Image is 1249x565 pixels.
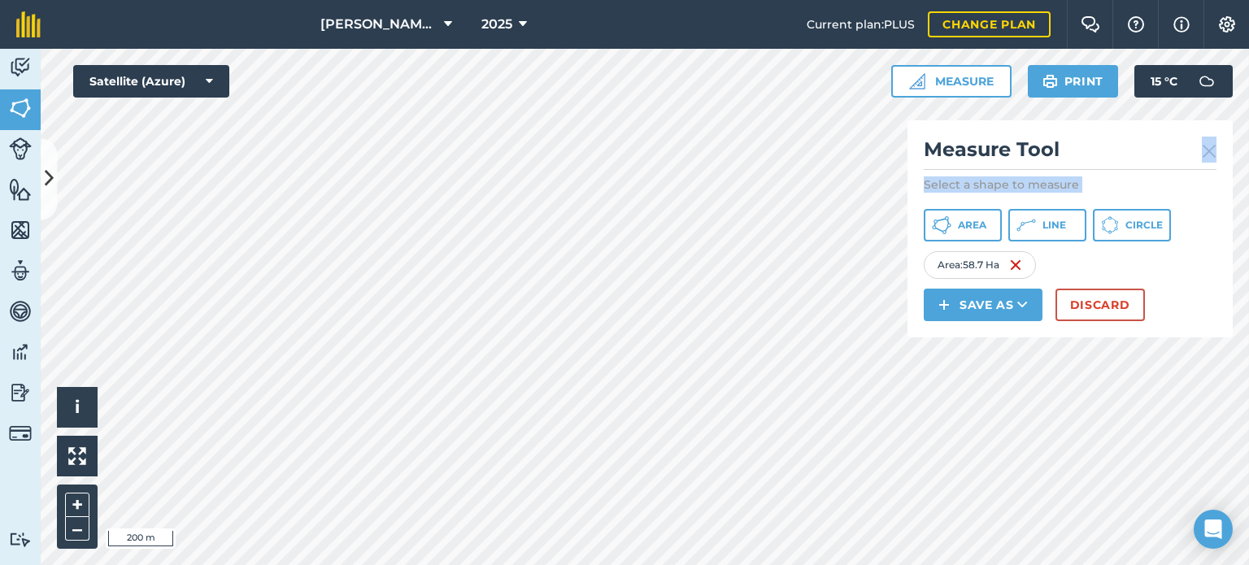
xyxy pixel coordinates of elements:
[924,289,1042,321] button: Save as
[958,219,986,232] span: Area
[57,387,98,428] button: i
[1009,255,1022,275] img: svg+xml;base64,PHN2ZyB4bWxucz0iaHR0cDovL3d3dy53My5vcmcvMjAwMC9zdmciIHdpZHRoPSIxNiIgaGVpZ2h0PSIyNC...
[9,299,32,324] img: svg+xml;base64,PD94bWwgdmVyc2lvbj0iMS4wIiBlbmNvZGluZz0idXRmLTgiPz4KPCEtLSBHZW5lcmF0b3I6IEFkb2JlIE...
[807,15,915,33] span: Current plan : PLUS
[73,65,229,98] button: Satellite (Azure)
[1081,16,1100,33] img: Two speech bubbles overlapping with the left bubble in the forefront
[1125,219,1163,232] span: Circle
[9,55,32,80] img: svg+xml;base64,PD94bWwgdmVyc2lvbj0iMS4wIiBlbmNvZGluZz0idXRmLTgiPz4KPCEtLSBHZW5lcmF0b3I6IEFkb2JlIE...
[16,11,41,37] img: fieldmargin Logo
[1190,65,1223,98] img: svg+xml;base64,PD94bWwgdmVyc2lvbj0iMS4wIiBlbmNvZGluZz0idXRmLTgiPz4KPCEtLSBHZW5lcmF0b3I6IEFkb2JlIE...
[928,11,1051,37] a: Change plan
[9,422,32,445] img: svg+xml;base64,PD94bWwgdmVyc2lvbj0iMS4wIiBlbmNvZGluZz0idXRmLTgiPz4KPCEtLSBHZW5lcmF0b3I6IEFkb2JlIE...
[1217,16,1237,33] img: A cog icon
[9,380,32,405] img: svg+xml;base64,PD94bWwgdmVyc2lvbj0iMS4wIiBlbmNvZGluZz0idXRmLTgiPz4KPCEtLSBHZW5lcmF0b3I6IEFkb2JlIE...
[909,73,925,89] img: Ruler icon
[1202,141,1216,161] img: svg+xml;base64,PHN2ZyB4bWxucz0iaHR0cDovL3d3dy53My5vcmcvMjAwMC9zdmciIHdpZHRoPSIyMiIgaGVpZ2h0PSIzMC...
[68,447,86,465] img: Four arrows, one pointing top left, one top right, one bottom right and the last bottom left
[1126,16,1146,33] img: A question mark icon
[9,218,32,242] img: svg+xml;base64,PHN2ZyB4bWxucz0iaHR0cDovL3d3dy53My5vcmcvMjAwMC9zdmciIHdpZHRoPSI1NiIgaGVpZ2h0PSI2MC...
[1173,15,1190,34] img: svg+xml;base64,PHN2ZyB4bWxucz0iaHR0cDovL3d3dy53My5vcmcvMjAwMC9zdmciIHdpZHRoPSIxNyIgaGVpZ2h0PSIxNy...
[924,137,1216,170] h2: Measure Tool
[924,176,1216,193] p: Select a shape to measure
[9,340,32,364] img: svg+xml;base64,PD94bWwgdmVyc2lvbj0iMS4wIiBlbmNvZGluZz0idXRmLTgiPz4KPCEtLSBHZW5lcmF0b3I6IEFkb2JlIE...
[1042,72,1058,91] img: svg+xml;base64,PHN2ZyB4bWxucz0iaHR0cDovL3d3dy53My5vcmcvMjAwMC9zdmciIHdpZHRoPSIxOSIgaGVpZ2h0PSIyNC...
[1194,510,1233,549] div: Open Intercom Messenger
[9,259,32,283] img: svg+xml;base64,PD94bWwgdmVyc2lvbj0iMS4wIiBlbmNvZGluZz0idXRmLTgiPz4KPCEtLSBHZW5lcmF0b3I6IEFkb2JlIE...
[1093,209,1171,241] button: Circle
[1151,65,1177,98] span: 15 ° C
[938,295,950,315] img: svg+xml;base64,PHN2ZyB4bWxucz0iaHR0cDovL3d3dy53My5vcmcvMjAwMC9zdmciIHdpZHRoPSIxNCIgaGVpZ2h0PSIyNC...
[924,251,1036,279] div: Area : 58.7 Ha
[1134,65,1233,98] button: 15 °C
[75,397,80,417] span: i
[481,15,512,34] span: 2025
[320,15,437,34] span: [PERSON_NAME] farm
[65,493,89,517] button: +
[891,65,1012,98] button: Measure
[9,177,32,202] img: svg+xml;base64,PHN2ZyB4bWxucz0iaHR0cDovL3d3dy53My5vcmcvMjAwMC9zdmciIHdpZHRoPSI1NiIgaGVpZ2h0PSI2MC...
[65,517,89,541] button: –
[924,209,1002,241] button: Area
[9,137,32,160] img: svg+xml;base64,PD94bWwgdmVyc2lvbj0iMS4wIiBlbmNvZGluZz0idXRmLTgiPz4KPCEtLSBHZW5lcmF0b3I6IEFkb2JlIE...
[1008,209,1086,241] button: Line
[9,532,32,547] img: svg+xml;base64,PD94bWwgdmVyc2lvbj0iMS4wIiBlbmNvZGluZz0idXRmLTgiPz4KPCEtLSBHZW5lcmF0b3I6IEFkb2JlIE...
[9,96,32,120] img: svg+xml;base64,PHN2ZyB4bWxucz0iaHR0cDovL3d3dy53My5vcmcvMjAwMC9zdmciIHdpZHRoPSI1NiIgaGVpZ2h0PSI2MC...
[1042,219,1066,232] span: Line
[1028,65,1119,98] button: Print
[1055,289,1145,321] button: Discard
